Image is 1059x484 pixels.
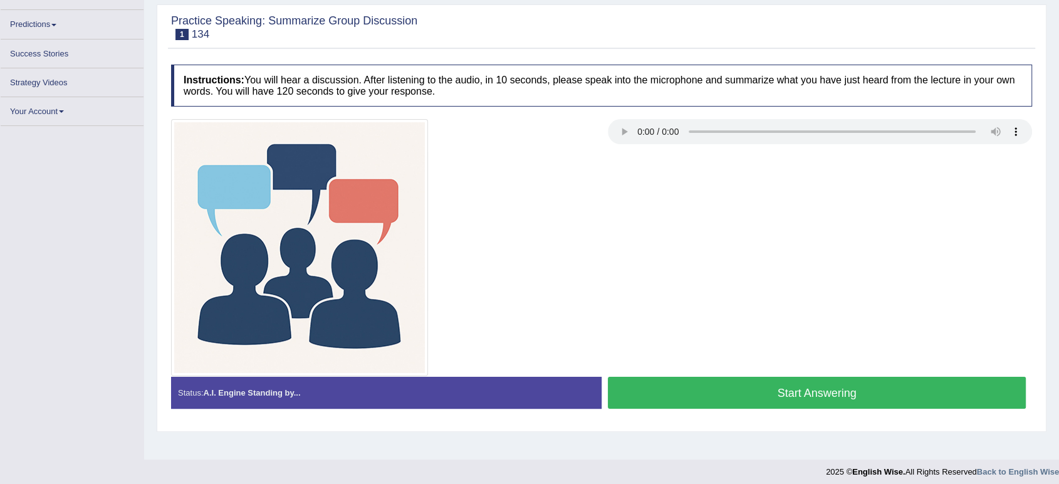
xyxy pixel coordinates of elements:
a: Your Account [1,97,143,122]
div: 2025 © All Rights Reserved [826,460,1059,478]
button: Start Answering [608,377,1026,409]
div: Status: [171,377,602,409]
h4: You will hear a discussion. After listening to the audio, in 10 seconds, please speak into the mi... [171,65,1032,107]
a: Success Stories [1,39,143,64]
h2: Practice Speaking: Summarize Group Discussion [171,15,417,40]
a: Predictions [1,10,143,34]
a: Strategy Videos [1,68,143,93]
small: 134 [192,28,209,40]
span: 1 [175,29,189,40]
strong: English Wise. [852,467,905,476]
strong: A.I. Engine Standing by... [203,388,300,397]
b: Instructions: [184,75,244,85]
a: Back to English Wise [977,467,1059,476]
